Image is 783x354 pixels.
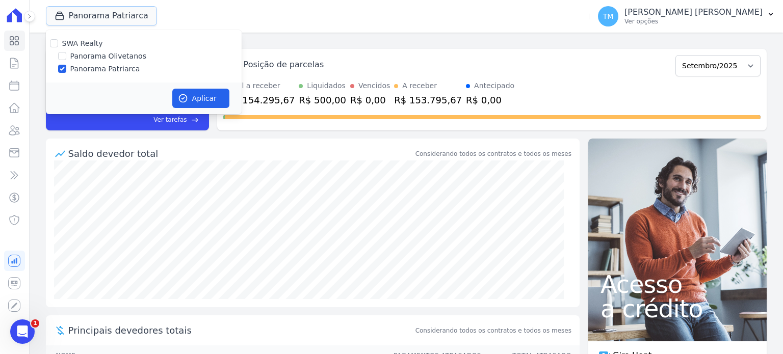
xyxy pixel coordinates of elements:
[394,93,462,107] div: R$ 153.795,67
[70,51,146,62] label: Panorama Olivetanos
[68,147,413,160] div: Saldo devedor total
[603,13,614,20] span: TM
[601,272,754,296] span: Acesso
[70,64,140,74] label: Panorama Patriarca
[227,80,295,91] div: Total a receber
[601,296,754,321] span: a crédito
[402,80,437,91] div: A receber
[415,326,571,335] span: Considerando todos os contratos e todos os meses
[31,319,39,328] span: 1
[590,2,783,31] button: TM [PERSON_NAME] [PERSON_NAME] Ver opções
[107,115,198,124] a: Ver tarefas east
[624,17,763,25] p: Ver opções
[466,93,514,107] div: R$ 0,00
[46,6,157,25] button: Panorama Patriarca
[307,80,346,91] div: Liquidados
[172,89,229,108] button: Aplicar
[624,7,763,17] p: [PERSON_NAME] [PERSON_NAME]
[474,80,514,91] div: Antecipado
[299,93,346,107] div: R$ 500,00
[415,149,571,158] div: Considerando todos os contratos e todos os meses
[153,115,187,124] span: Ver tarefas
[227,93,295,107] div: R$ 154.295,67
[244,59,324,71] div: Posição de parcelas
[350,93,390,107] div: R$ 0,00
[358,80,390,91] div: Vencidos
[191,116,199,124] span: east
[68,323,413,337] span: Principais devedores totais
[62,39,103,47] label: SWA Realty
[10,319,35,344] iframe: Intercom live chat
